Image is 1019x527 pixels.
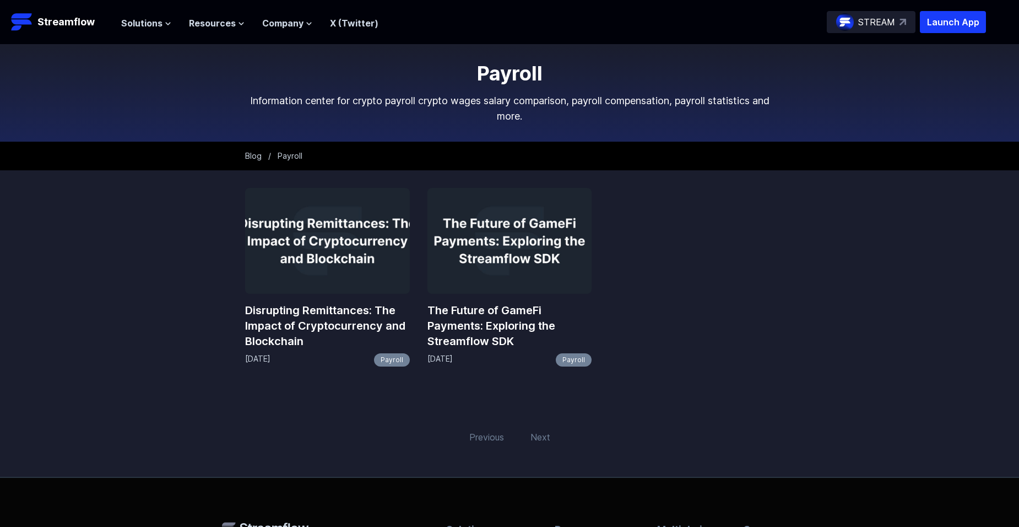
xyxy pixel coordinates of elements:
[556,353,592,367] a: Payroll
[427,353,453,367] p: [DATE]
[836,13,854,31] img: streamflow-logo-circle.png
[278,151,302,160] span: Payroll
[189,17,245,30] button: Resources
[262,17,312,30] button: Company
[827,11,915,33] a: STREAM
[245,353,270,367] p: [DATE]
[245,151,262,160] a: Blog
[858,15,895,29] p: STREAM
[268,151,271,160] span: /
[899,19,906,25] img: top-right-arrow.svg
[524,424,557,450] span: Next
[245,188,410,294] img: Disrupting Remittances: The Impact of Cryptocurrency and Blockchain
[245,303,410,349] a: Disrupting Remittances: The Impact of Cryptocurrency and Blockchain
[330,18,378,29] a: X (Twitter)
[245,62,774,84] h1: Payroll
[463,424,511,450] span: Previous
[11,11,33,33] img: Streamflow Logo
[427,303,592,349] a: The Future of GameFi Payments: Exploring the Streamflow SDK
[121,17,162,30] span: Solutions
[121,17,171,30] button: Solutions
[37,14,95,30] p: Streamflow
[374,353,410,367] a: Payroll
[262,17,303,30] span: Company
[11,11,110,33] a: Streamflow
[920,11,986,33] button: Launch App
[245,93,774,124] p: Information center for crypto payroll crypto wages salary comparison, payroll compensation, payro...
[427,188,592,294] img: The Future of GameFi Payments: Exploring the Streamflow SDK
[189,17,236,30] span: Resources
